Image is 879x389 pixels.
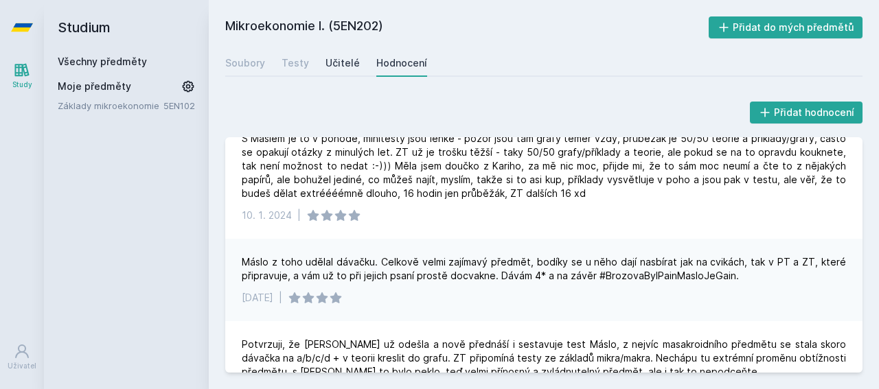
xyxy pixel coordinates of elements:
[225,49,265,77] a: Soubory
[58,56,147,67] a: Všechny předměty
[242,209,292,222] div: 10. 1. 2024
[709,16,863,38] button: Přidat do mých předmětů
[282,56,309,70] div: Testy
[279,291,282,305] div: |
[326,56,360,70] div: Učitelé
[750,102,863,123] button: Přidat hodnocení
[376,49,427,77] a: Hodnocení
[242,132,846,200] div: S Máslem je to v pohodě, minitesty jsou lehké - pozor jsou tam grafy téměř vždy, průběžák je 50/5...
[242,291,273,305] div: [DATE]
[8,361,36,371] div: Uživatel
[326,49,360,77] a: Učitelé
[58,80,131,93] span: Moje předměty
[376,56,427,70] div: Hodnocení
[297,209,301,222] div: |
[58,99,163,113] a: Základy mikroekonomie
[163,100,195,111] a: 5EN102
[242,338,846,379] div: Potvrzuji, že [PERSON_NAME] už odešla a nově přednáší i sestavuje test Máslo, z nejvíc masakroidn...
[3,55,41,97] a: Study
[3,336,41,378] a: Uživatel
[225,16,709,38] h2: Mikroekonomie I. (5EN202)
[225,56,265,70] div: Soubory
[282,49,309,77] a: Testy
[242,255,846,283] div: Máslo z toho udělal dávačku. Celkově velmi zajímavý předmět, bodíky se u něho dají nasbírat jak n...
[12,80,32,90] div: Study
